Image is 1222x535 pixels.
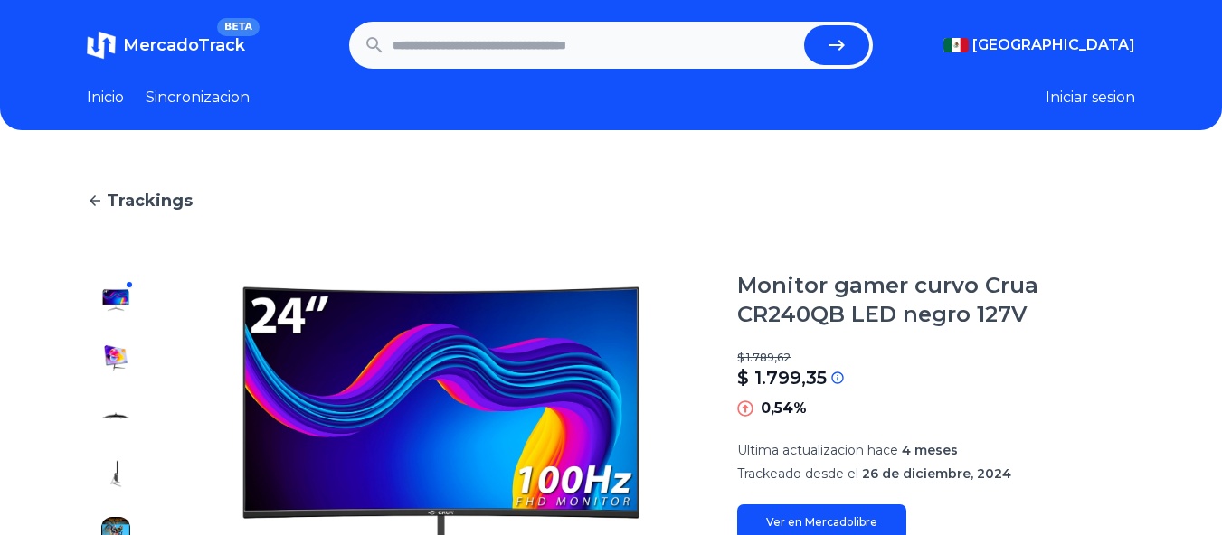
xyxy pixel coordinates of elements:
[1046,87,1135,108] button: Iniciar sesion
[943,38,969,52] img: Mexico
[87,31,245,60] a: MercadoTrackBETA
[101,401,130,430] img: Monitor gamer curvo Crua CR240QB LED negro 127V
[737,465,858,482] span: Trackeado desde el
[101,286,130,314] img: Monitor gamer curvo Crua CR240QB LED negro 127V
[101,459,130,488] img: Monitor gamer curvo Crua CR240QB LED negro 127V
[107,188,193,213] span: Trackings
[761,398,807,419] p: 0,54%
[737,442,898,458] span: Ultima actualizacion hace
[87,87,124,108] a: Inicio
[217,18,260,36] span: BETA
[943,34,1135,56] button: [GEOGRAPHIC_DATA]
[737,365,827,390] p: $ 1.799,35
[902,442,958,458] span: 4 meses
[101,343,130,372] img: Monitor gamer curvo Crua CR240QB LED negro 127V
[146,87,250,108] a: Sincronizacion
[972,34,1135,56] span: [GEOGRAPHIC_DATA]
[737,351,1135,365] p: $ 1.789,62
[737,271,1135,329] h1: Monitor gamer curvo Crua CR240QB LED negro 127V
[862,465,1011,482] span: 26 de diciembre, 2024
[123,35,245,55] span: MercadoTrack
[87,188,1135,213] a: Trackings
[87,31,116,60] img: MercadoTrack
